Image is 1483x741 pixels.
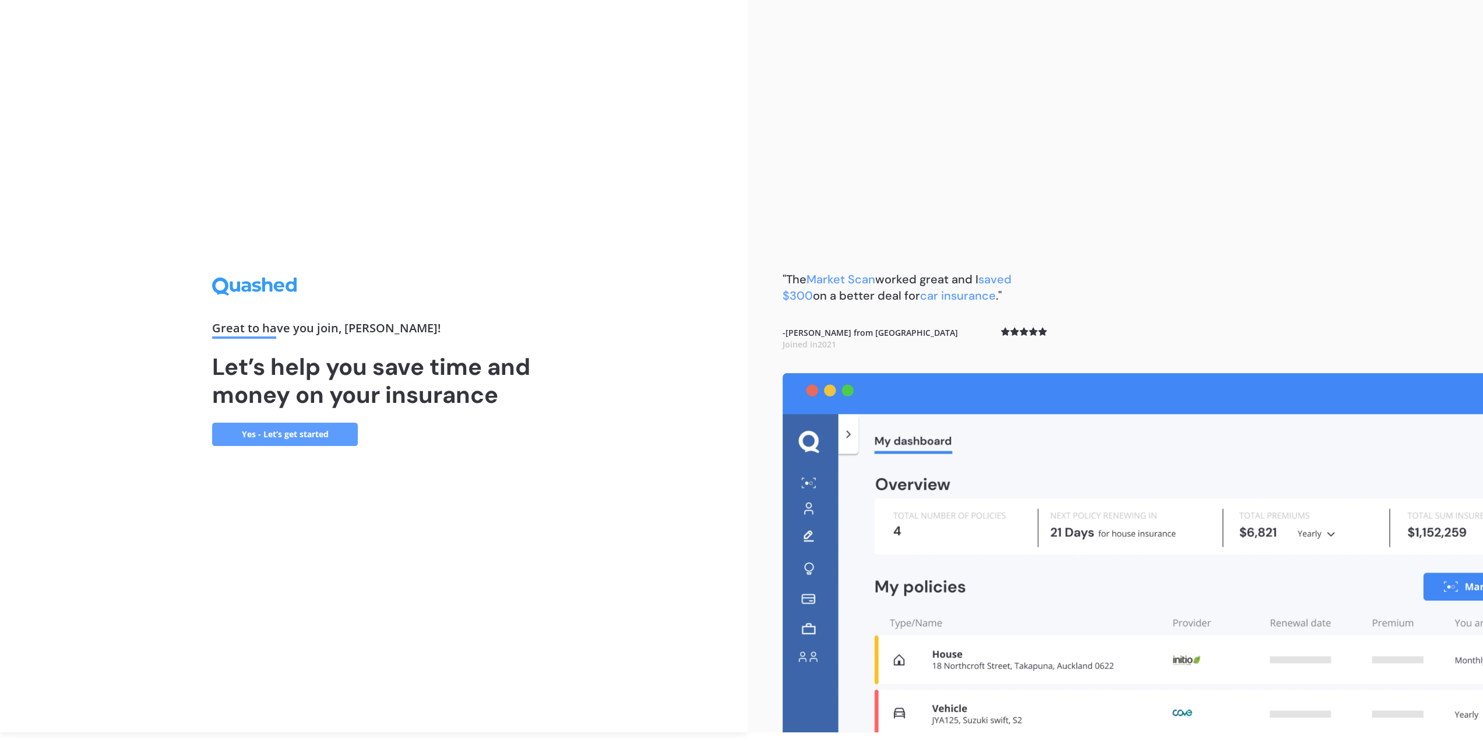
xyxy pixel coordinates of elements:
[212,423,358,446] a: Yes - Let’s get started
[783,339,836,350] span: Joined in 2021
[212,322,535,339] div: Great to have you join , [PERSON_NAME] !
[920,288,996,303] span: car insurance
[212,353,535,409] h1: Let’s help you save time and money on your insurance
[783,327,958,350] b: - [PERSON_NAME] from [GEOGRAPHIC_DATA]
[783,272,1012,303] span: saved $300
[806,272,875,287] span: Market Scan
[783,272,1012,303] b: "The worked great and I on a better deal for ."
